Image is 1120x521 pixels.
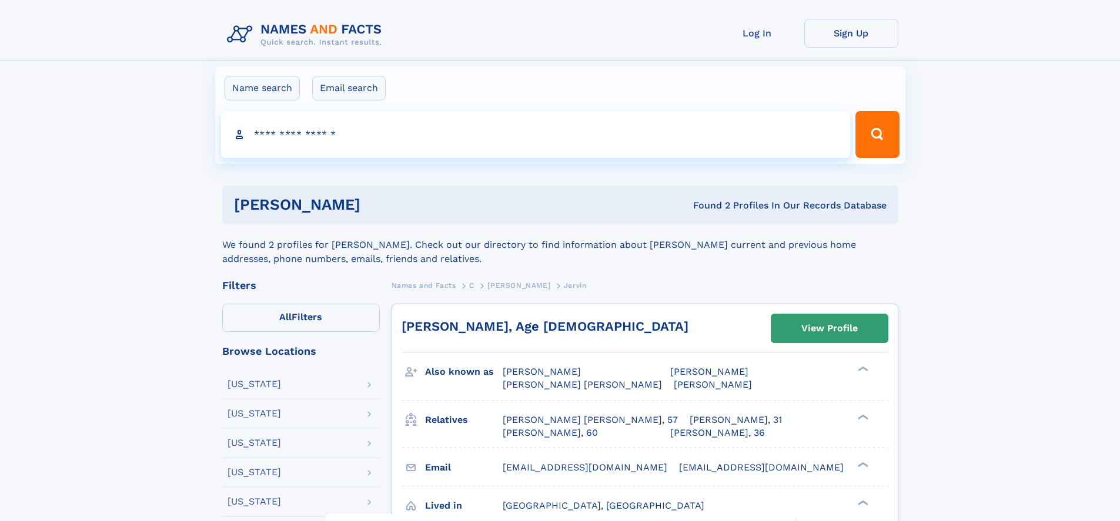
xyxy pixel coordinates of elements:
h3: Lived in [425,496,503,516]
div: View Profile [801,315,858,342]
div: [US_STATE] [228,438,281,448]
div: [US_STATE] [228,379,281,389]
h3: Relatives [425,410,503,430]
div: ❯ [855,461,869,468]
span: [PERSON_NAME] [487,281,550,290]
div: ❯ [855,413,869,421]
span: [PERSON_NAME] [674,379,752,390]
img: Logo Names and Facts [222,19,392,51]
a: View Profile [771,314,888,342]
input: search input [221,111,851,158]
span: [EMAIL_ADDRESS][DOMAIN_NAME] [503,462,667,473]
span: [EMAIL_ADDRESS][DOMAIN_NAME] [679,462,844,473]
a: [PERSON_NAME], 36 [670,426,765,439]
a: [PERSON_NAME], Age [DEMOGRAPHIC_DATA] [402,319,688,334]
label: Name search [225,76,300,100]
div: [US_STATE] [228,497,281,506]
div: [US_STATE] [228,468,281,477]
span: All [279,311,292,322]
span: C [469,281,474,290]
span: [PERSON_NAME] [670,366,748,377]
div: Found 2 Profiles In Our Records Database [527,199,887,212]
div: ❯ [855,365,869,373]
a: Log In [710,19,804,48]
a: C [469,278,474,293]
a: Names and Facts [392,278,456,293]
div: Filters [222,280,380,291]
h1: [PERSON_NAME] [234,197,527,212]
button: Search Button [855,111,899,158]
a: [PERSON_NAME] [PERSON_NAME], 57 [503,414,678,426]
span: [PERSON_NAME] [PERSON_NAME] [503,379,662,390]
a: [PERSON_NAME] [487,278,550,293]
a: [PERSON_NAME], 31 [690,414,782,426]
span: Jervin [564,281,587,290]
div: We found 2 profiles for [PERSON_NAME]. Check out our directory to find information about [PERSON_... [222,224,898,266]
a: Sign Up [804,19,898,48]
label: Email search [312,76,386,100]
div: Browse Locations [222,346,380,357]
h3: Email [425,458,503,478]
div: [US_STATE] [228,409,281,418]
a: [PERSON_NAME], 60 [503,426,598,439]
div: ❯ [855,499,869,506]
span: [GEOGRAPHIC_DATA], [GEOGRAPHIC_DATA] [503,500,704,511]
label: Filters [222,304,380,332]
span: [PERSON_NAME] [503,366,581,377]
h3: Also known as [425,362,503,382]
